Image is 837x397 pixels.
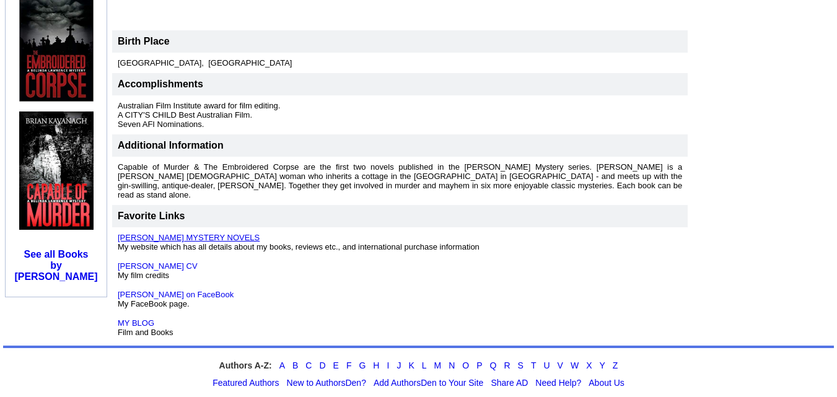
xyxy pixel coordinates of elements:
[387,360,389,370] a: I
[434,360,442,370] a: M
[118,79,203,89] font: Accomplishments
[118,36,170,46] font: Birth Place
[19,102,20,108] img: shim.gif
[613,360,618,370] a: Z
[504,360,510,370] a: R
[491,378,528,388] a: Share AD
[118,290,234,299] a: [PERSON_NAME] on FaceBook
[14,249,97,282] b: See all Books by [PERSON_NAME]
[397,360,401,370] a: J
[118,58,292,68] font: [GEOGRAPHIC_DATA], [GEOGRAPHIC_DATA]
[422,360,427,370] a: L
[118,318,173,337] font: Film and Books
[558,360,563,370] a: V
[118,162,682,199] font: Capable of Murder & The Embroidered Corpse are the first two novels published in the [PERSON_NAME...
[589,378,624,388] a: About Us
[19,111,94,230] img: 57609.jpg
[346,360,352,370] a: F
[373,360,379,370] a: H
[543,360,550,370] a: U
[118,101,280,129] font: Australian Film Institute award for film editing. A CITY'S CHILD Best Australian Film. Seven AFI ...
[319,360,325,370] a: D
[490,360,497,370] a: Q
[213,378,279,388] a: Featured Authors
[219,360,272,370] strong: Authors A-Z:
[118,261,198,280] font: My film credits
[118,233,260,242] a: [PERSON_NAME] MYSTERY NOVELS
[118,211,185,221] font: Favorite Links
[374,378,483,388] a: Add AuthorsDen to Your Site
[518,360,524,370] a: S
[462,360,469,370] a: O
[118,290,234,308] font: My FaceBook page.
[118,140,224,151] font: Additional Information
[19,230,20,236] img: shim.gif
[292,360,298,370] a: B
[118,261,198,271] a: [PERSON_NAME] CV
[535,378,581,388] a: Need Help?
[586,360,592,370] a: X
[449,360,455,370] a: N
[287,378,366,388] a: New to AuthorsDen?
[305,360,312,370] a: C
[600,360,605,370] a: Y
[531,360,537,370] a: T
[359,360,366,370] a: G
[118,233,480,251] font: My website which has all details about my books, reviews etc., and international purchase informa...
[14,249,97,282] a: See all Booksby [PERSON_NAME]
[571,360,579,370] a: W
[408,360,414,370] a: K
[118,318,154,328] a: MY BLOG
[333,360,339,370] a: E
[476,360,482,370] a: P
[279,360,285,370] a: A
